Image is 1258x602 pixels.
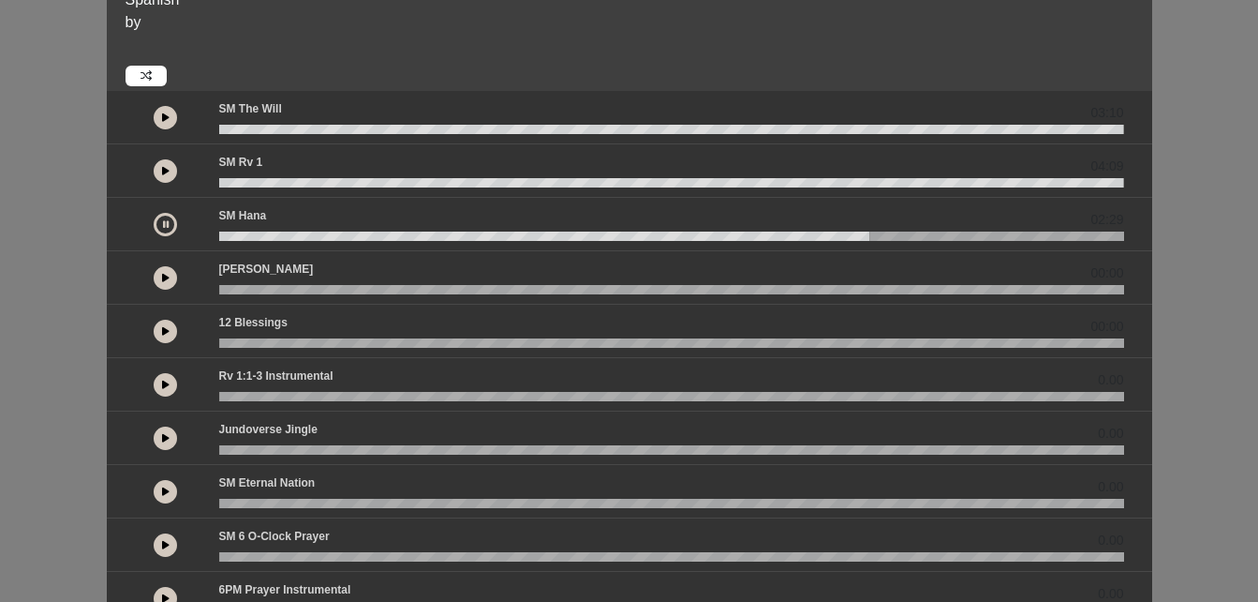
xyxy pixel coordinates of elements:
span: 0.00 [1098,370,1123,390]
p: 6PM Prayer Instrumental [219,581,351,598]
span: 04:09 [1090,157,1123,176]
span: 00:00 [1090,263,1123,283]
span: 0.00 [1098,424,1123,444]
p: [PERSON_NAME] [219,261,314,278]
p: SM Hana [219,207,267,224]
span: 0.00 [1098,477,1123,497]
span: 0.00 [1098,531,1123,550]
p: SM The Will [219,100,282,117]
span: 03:10 [1090,103,1123,123]
p: SM Eternal Nation [219,474,316,491]
p: 12 Blessings [219,314,288,331]
span: by [126,14,141,30]
p: Rv 1:1-3 Instrumental [219,368,333,384]
span: 00:00 [1090,317,1123,337]
p: SM 6 o-clock prayer [219,528,330,545]
p: Jundoverse Jingle [219,421,318,438]
p: SM Rv 1 [219,154,263,171]
span: 02:29 [1090,210,1123,230]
